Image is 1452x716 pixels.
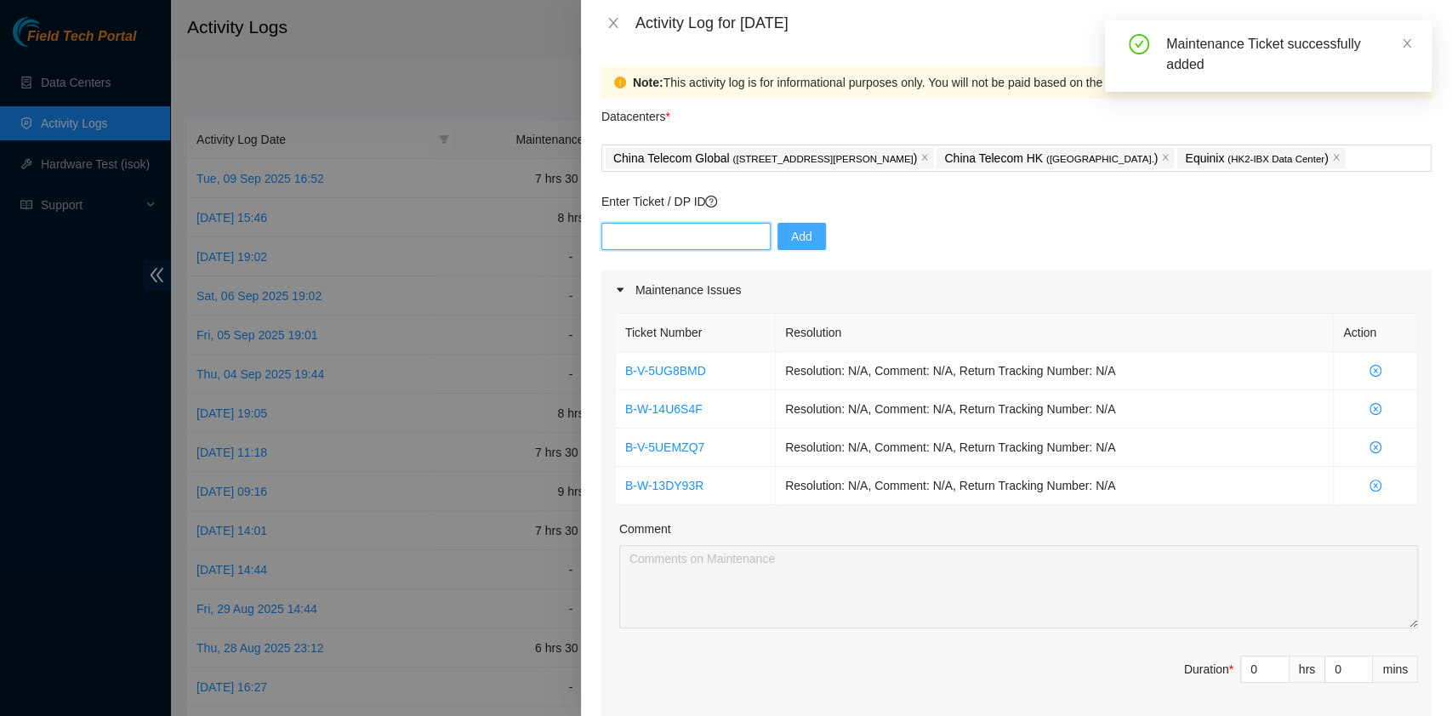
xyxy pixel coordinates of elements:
[619,545,1418,628] textarea: Comment
[944,149,1158,168] p: China Telecom HK )
[1332,153,1341,163] span: close
[1161,153,1170,163] span: close
[616,314,776,352] th: Ticket Number
[1343,365,1408,377] span: close-circle
[625,364,706,378] a: B-V-5UG8BMD
[633,73,663,92] strong: Note:
[791,227,812,246] span: Add
[1184,660,1233,679] div: Duration
[635,14,1432,32] div: Activity Log for [DATE]
[601,192,1432,211] p: Enter Ticket / DP ID
[776,314,1334,352] th: Resolution
[614,77,626,88] span: exclamation-circle
[1401,37,1413,49] span: close
[777,223,826,250] button: Add
[601,15,625,31] button: Close
[705,196,717,207] span: question-circle
[1129,34,1149,54] span: check-circle
[1343,480,1408,492] span: close-circle
[619,520,671,538] label: Comment
[1290,656,1325,683] div: hrs
[615,285,625,295] span: caret-right
[601,270,1432,310] div: Maintenance Issues
[1166,34,1411,75] div: Maintenance Ticket successfully added
[776,352,1334,390] td: Resolution: N/A, Comment: N/A, Return Tracking Number: N/A
[1373,656,1418,683] div: mins
[1185,149,1328,168] p: Equinix )
[625,479,703,492] a: B-W-13DY93R
[625,402,703,416] a: B-W-14U6S4F
[606,16,620,30] span: close
[601,99,670,126] p: Datacenters
[732,154,913,164] span: ( [STREET_ADDRESS][PERSON_NAME]
[1343,403,1408,415] span: close-circle
[920,153,929,163] span: close
[1227,154,1324,164] span: ( HK2-IBX Data Center
[625,440,704,454] a: B-V-5UEMZQ7
[776,467,1334,505] td: Resolution: N/A, Comment: N/A, Return Tracking Number: N/A
[1343,441,1408,453] span: close-circle
[613,149,917,168] p: China Telecom Global )
[1046,154,1154,164] span: ( [GEOGRAPHIC_DATA].
[776,429,1334,467] td: Resolution: N/A, Comment: N/A, Return Tracking Number: N/A
[1334,314,1418,352] th: Action
[776,390,1334,429] td: Resolution: N/A, Comment: N/A, Return Tracking Number: N/A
